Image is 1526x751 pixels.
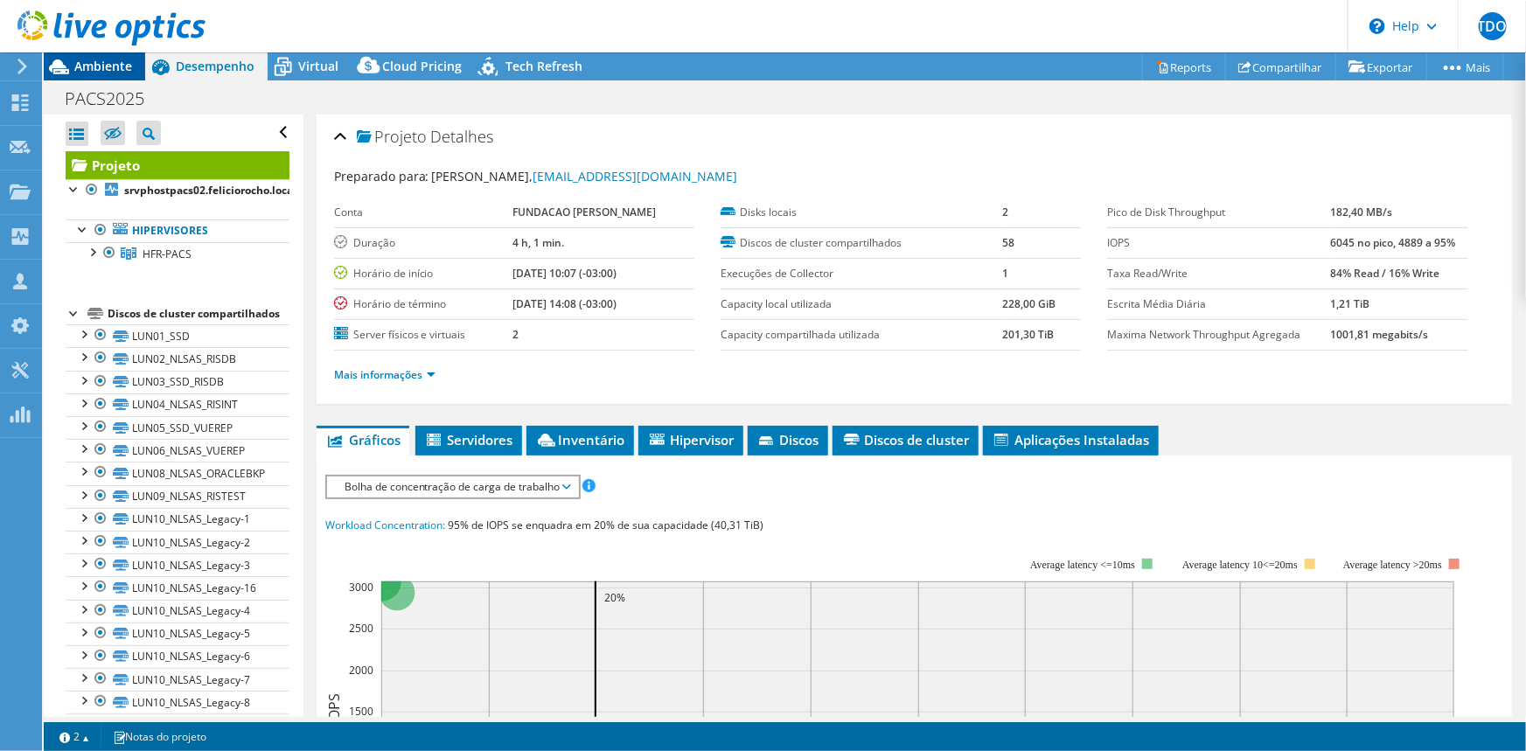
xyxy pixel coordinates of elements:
[143,247,192,261] span: HFR-PACS
[512,266,617,281] b: [DATE] 10:07 (-03:00)
[66,393,289,416] a: LUN04_NLSAS_RISINT
[1426,53,1504,80] a: Mais
[334,168,429,184] label: Preparado para:
[66,439,289,462] a: LUN06_NLSAS_VUEREP
[349,580,373,595] text: 3000
[66,179,289,202] a: srvphostpacs02.feliciorocho.local
[512,235,564,250] b: 4 h, 1 min.
[66,347,289,370] a: LUN02_NLSAS_RISDB
[1479,12,1507,40] span: JTDOJ
[512,327,519,342] b: 2
[1182,559,1298,571] tspan: Average latency 10<=20ms
[721,326,1002,344] label: Capacity compartilhada utilizada
[66,508,289,531] a: LUN10_NLSAS_Legacy-1
[647,431,735,449] span: Hipervisor
[424,431,513,449] span: Servidores
[334,326,512,344] label: Server físicos e virtuais
[66,668,289,691] a: LUN10_NLSAS_Legacy-7
[334,296,512,313] label: Horário de término
[1330,266,1439,281] b: 84% Read / 16% Write
[721,204,1002,221] label: Disks locais
[756,431,819,449] span: Discos
[325,518,446,532] span: Workload Concentration:
[1225,53,1336,80] a: Compartilhar
[349,704,373,719] text: 1500
[176,58,254,74] span: Desempenho
[324,693,344,724] text: IOPS
[1002,327,1054,342] b: 201,30 TiB
[512,296,617,311] b: [DATE] 14:08 (-03:00)
[334,367,436,382] a: Mais informações
[124,183,296,198] b: srvphostpacs02.feliciorocho.local
[1002,296,1056,311] b: 228,00 GiB
[533,168,738,184] a: [EMAIL_ADDRESS][DOMAIN_NAME]
[334,204,512,221] label: Conta
[334,234,512,252] label: Duração
[1002,266,1008,281] b: 1
[721,296,1002,313] label: Capacity local utilizada
[1330,205,1392,219] b: 182,40 MB/s
[66,691,289,713] a: LUN10_NLSAS_Legacy-8
[108,303,289,324] div: Discos de cluster compartilhados
[1107,234,1330,252] label: IOPS
[992,431,1150,449] span: Aplicações Instaladas
[101,726,219,748] a: Notas do projeto
[1330,327,1428,342] b: 1001,81 megabits/s
[1030,559,1135,571] tspan: Average latency <=10ms
[1335,53,1427,80] a: Exportar
[66,371,289,393] a: LUN03_SSD_RISDB
[1342,559,1441,571] text: Average latency >20ms
[66,645,289,668] a: LUN10_NLSAS_Legacy-6
[66,622,289,645] a: LUN10_NLSAS_Legacy-5
[66,462,289,484] a: LUN08_NLSAS_ORACLEBKP
[66,151,289,179] a: Projeto
[66,531,289,553] a: LUN10_NLSAS_Legacy-2
[432,168,738,184] span: [PERSON_NAME],
[1369,18,1385,34] svg: \n
[357,129,427,146] span: Projeto
[512,205,656,219] b: FUNDACAO [PERSON_NAME]
[66,242,289,265] a: HFR-PACS
[1002,235,1014,250] b: 58
[505,58,582,74] span: Tech Refresh
[604,590,625,605] text: 20%
[349,621,373,636] text: 2500
[1002,205,1008,219] b: 2
[325,431,401,449] span: Gráficos
[66,576,289,599] a: LUN10_NLSAS_Legacy-16
[66,600,289,622] a: LUN10_NLSAS_Legacy-4
[1107,265,1330,282] label: Taxa Read/Write
[535,431,625,449] span: Inventário
[382,58,462,74] span: Cloud Pricing
[336,476,569,497] span: Bolha de concentração de carga de trabalho
[1142,53,1226,80] a: Reports
[66,324,289,347] a: LUN01_SSD
[47,726,101,748] a: 2
[66,553,289,576] a: LUN10_NLSAS_Legacy-3
[66,713,289,736] a: LUN10_NLSAS_Legacy-9
[349,663,373,678] text: 2000
[1330,296,1369,311] b: 1,21 TiB
[57,89,171,108] h1: PACS2025
[1107,326,1330,344] label: Maxima Network Throughput Agregada
[1107,204,1330,221] label: Pico de Disk Throughput
[66,485,289,508] a: LUN09_NLSAS_RISTEST
[1107,296,1330,313] label: Escrita Média Diária
[298,58,338,74] span: Virtual
[721,234,1002,252] label: Discos de cluster compartilhados
[74,58,132,74] span: Ambiente
[431,126,494,147] span: Detalhes
[841,431,970,449] span: Discos de cluster
[334,265,512,282] label: Horário de início
[721,265,1002,282] label: Execuções de Collector
[449,518,764,532] span: 95% de IOPS se enquadra em 20% de sua capacidade (40,31 TiB)
[66,219,289,242] a: Hipervisores
[1330,235,1455,250] b: 6045 no pico, 4889 a 95%
[66,416,289,439] a: LUN05_SSD_VUEREP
